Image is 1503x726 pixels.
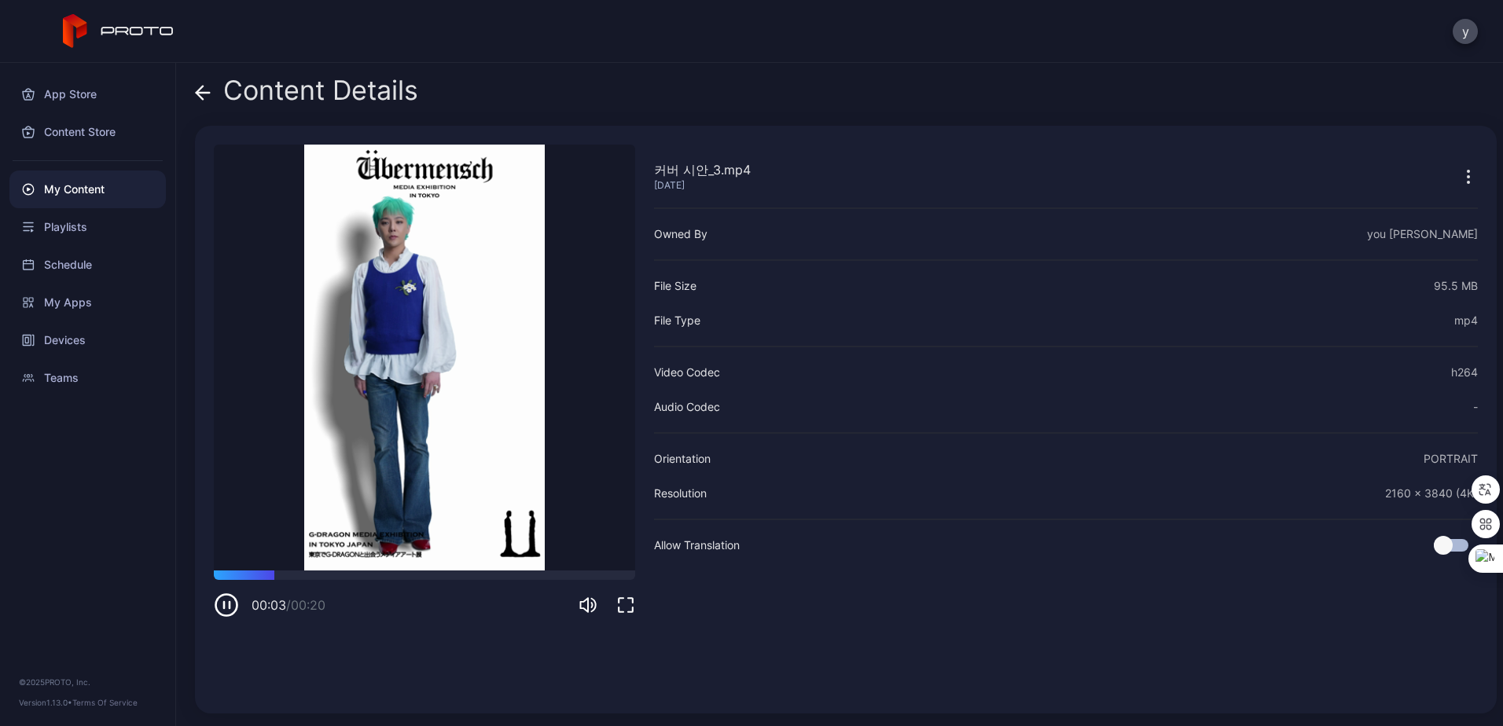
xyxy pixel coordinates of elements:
[1385,484,1478,503] div: 2160 x 3840 (4K)
[72,698,138,707] a: Terms Of Service
[654,225,707,244] div: Owned By
[19,698,72,707] span: Version 1.13.0 •
[1454,311,1478,330] div: mp4
[654,277,696,295] div: File Size
[654,536,740,555] div: Allow Translation
[1434,277,1478,295] div: 95.5 MB
[654,160,751,179] div: 커버 시안_3.mp4
[9,208,166,246] a: Playlists
[19,676,156,688] div: © 2025 PROTO, Inc.
[1367,225,1478,244] div: you [PERSON_NAME]
[9,321,166,359] a: Devices
[9,359,166,397] a: Teams
[1453,19,1478,44] button: y
[654,363,720,382] div: Video Codec
[654,449,711,468] div: Orientation
[214,145,635,570] video: Sorry, your browser doesn‘t support embedded videos
[252,596,325,614] div: 00:03
[9,246,166,284] a: Schedule
[654,311,700,330] div: File Type
[9,75,166,113] a: App Store
[286,597,325,613] span: / 00:20
[9,170,166,208] a: My Content
[9,113,166,151] a: Content Store
[654,398,720,416] div: Audio Codec
[1473,398,1478,416] div: -
[1451,363,1478,382] div: h264
[654,484,707,503] div: Resolution
[654,179,751,192] div: [DATE]
[1424,449,1478,468] div: PORTRAIT
[9,284,166,321] a: My Apps
[195,75,418,113] div: Content Details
